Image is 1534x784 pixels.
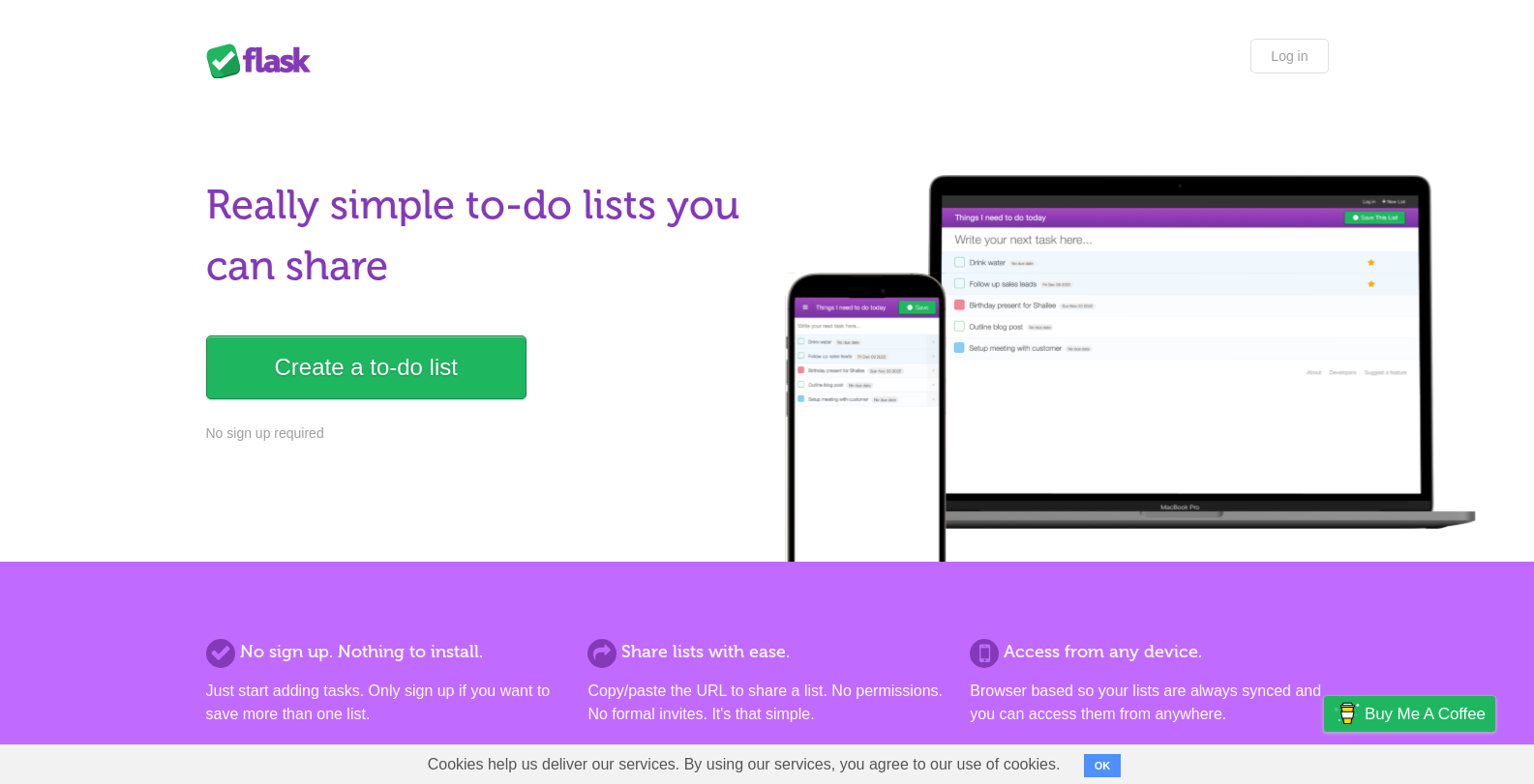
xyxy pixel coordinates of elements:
[1324,696,1495,732] a: Buy me a coffee
[206,335,526,399] a: Create a to-do list
[206,680,564,726] p: Just start adding tasks. Only sign up if you want to save more than one list.
[206,44,322,78] div: Flask Lists
[206,639,564,665] h2: No sign up. Nothing to install.
[970,639,1328,665] h2: Access from any device.
[206,423,756,444] p: No sign up required
[1250,39,1328,73] a: Log in
[1334,697,1360,730] img: Buy me a coffee
[587,680,946,726] p: Copy/paste the URL to share a list. No permissions. No formal invites. It's that simple.
[408,745,1080,784] span: Cookies help us deliver our services. By using our services, you agree to our use of cookies.
[1084,754,1122,777] button: OK
[1365,697,1486,731] span: Buy me a coffee
[206,175,756,297] h1: Really simple to-do lists you can share
[970,680,1328,726] p: Browser based so your lists are always synced and you can access them from anywhere.
[587,639,946,665] h2: Share lists with ease.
